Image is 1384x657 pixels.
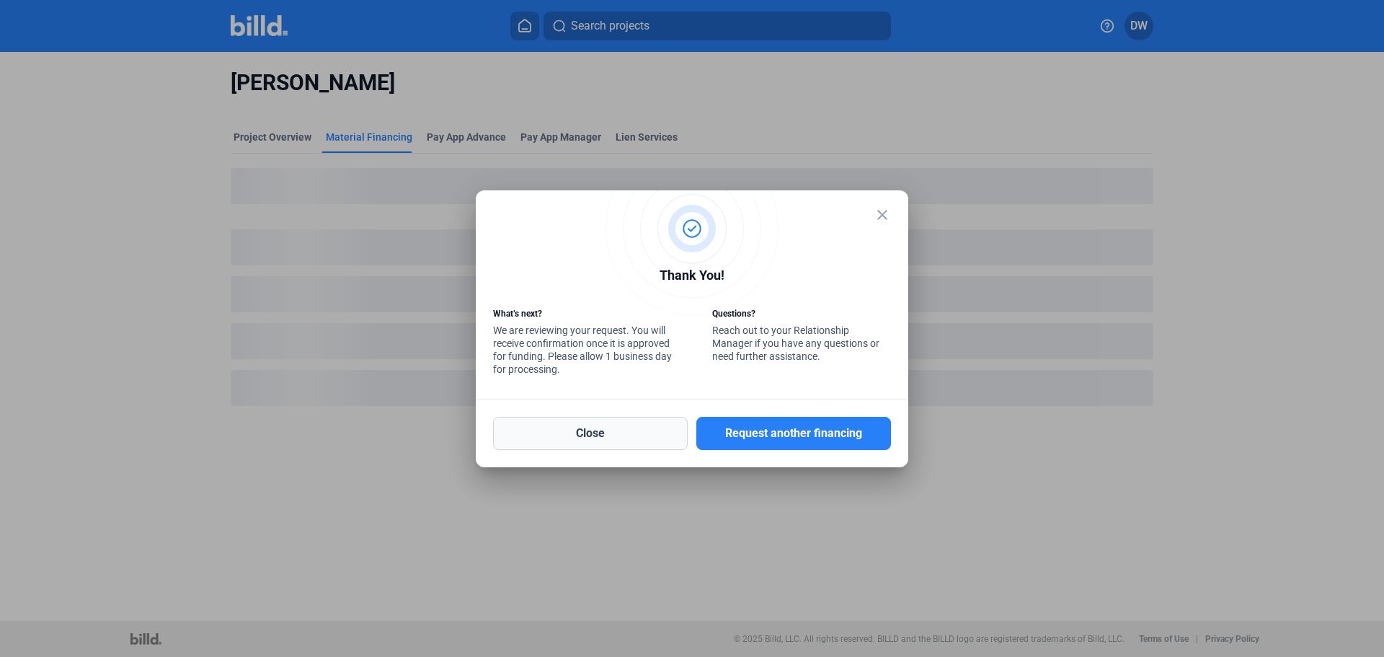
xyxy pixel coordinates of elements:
[874,206,891,224] mat-icon: close
[696,417,891,450] button: Request another financing
[493,307,672,379] div: We are reviewing your request. You will receive confirmation once it is approved for funding. Ple...
[493,307,672,324] div: What’s next?
[712,307,891,324] div: Questions?
[712,307,891,366] div: Reach out to your Relationship Manager if you have any questions or need further assistance.
[493,265,891,289] div: Thank You!
[493,417,688,450] button: Close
